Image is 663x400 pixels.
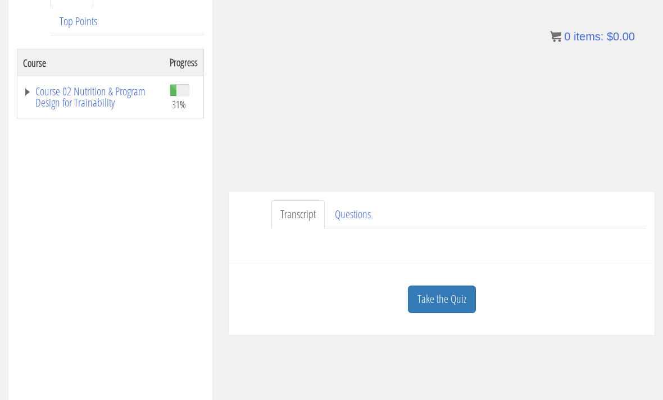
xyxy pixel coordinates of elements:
[23,86,158,108] a: Course 02 Nutrition & Program Design for Trainability
[271,200,325,229] a: Transcript
[550,30,635,43] a: 0 items: $0.00
[550,31,561,42] img: icon11.png
[51,7,106,36] a: Top Points
[574,30,603,43] span: items:
[326,200,380,229] a: Questions
[607,30,613,43] span: $
[164,49,204,76] th: Progress
[172,98,186,111] span: 31%
[607,30,635,43] bdi: 0.00
[17,49,165,76] th: Course
[564,30,570,43] span: 0
[408,286,476,313] a: Take the Quiz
